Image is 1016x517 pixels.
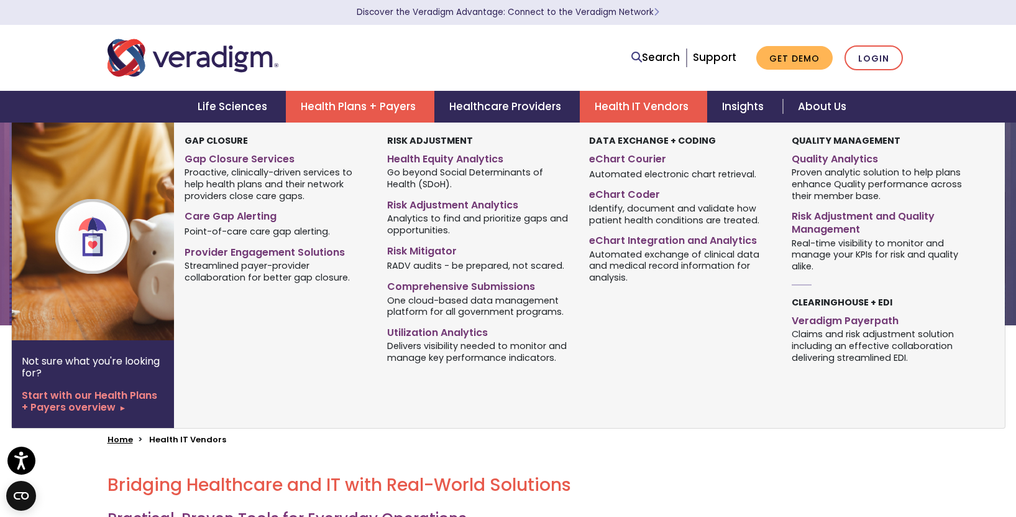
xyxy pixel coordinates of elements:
[792,166,975,202] span: Proven analytic solution to help plans enhance Quality performance across their member base.
[387,148,570,166] a: Health Equity Analytics
[589,167,756,180] span: Automated electronic chart retrieval.
[589,202,772,226] span: Identify, document and validate how patient health conditions are treated.
[6,481,36,511] button: Open CMP widget
[12,123,212,340] img: Health Plan Payers
[387,240,570,258] a: Risk Mitigator
[185,205,368,223] a: Care Gap Alerting
[387,166,570,190] span: Go beyond Social Determinants of Health (SDoH).
[589,148,772,166] a: eChart Courier
[387,194,570,212] a: Risk Adjustment Analytics
[108,475,909,496] h2: Bridging Healthcare and IT with Real-World Solutions
[286,91,434,123] a: Health Plans + Payers
[756,46,833,70] a: Get Demo
[387,340,570,364] span: Delivers visibility needed to monitor and manage key performance indicators.
[108,434,133,445] a: Home
[792,328,975,364] span: Claims and risk adjustment solution including an effective collaboration delivering streamlined EDI.
[185,225,330,238] span: Point-of-care care gap alerting.
[357,6,659,18] a: Discover the Veradigm Advantage: Connect to the Veradigm NetworkLearn More
[183,91,286,123] a: Life Sciences
[792,236,975,272] span: Real-time visibility to monitor and manage your KPIs for risk and quality alike.
[22,355,164,379] p: Not sure what you're looking for?
[589,134,716,147] strong: Data Exchange + Coding
[387,276,570,294] a: Comprehensive Submissions
[693,50,736,65] a: Support
[844,45,903,71] a: Login
[792,148,975,166] a: Quality Analytics
[387,212,570,236] span: Analytics to find and prioritize gaps and opportunities.
[185,134,248,147] strong: Gap Closure
[589,248,772,284] span: Automated exchange of clinical data and medical record information for analysis.
[631,49,680,66] a: Search
[185,166,368,202] span: Proactive, clinically-driven services to help health plans and their network providers close care...
[387,322,570,340] a: Utilization Analytics
[792,134,900,147] strong: Quality Management
[387,259,564,272] span: RADV audits - be prepared, not scared.
[185,241,368,259] a: Provider Engagement Solutions
[792,205,975,236] a: Risk Adjustment and Quality Management
[580,91,707,123] a: Health IT Vendors
[589,230,772,248] a: eChart Integration and Analytics
[185,148,368,166] a: Gap Closure Services
[654,6,659,18] span: Learn More
[783,91,861,123] a: About Us
[387,294,570,318] span: One cloud-based data management platform for all government programs.
[185,259,368,284] span: Streamlined payer-provider collaboration for better gap closure.
[707,91,782,123] a: Insights
[108,37,278,78] img: Veradigm logo
[434,91,580,123] a: Healthcare Providers
[792,310,975,328] a: Veradigm Payerpath
[22,389,164,413] a: Start with our Health Plans + Payers overview
[387,134,473,147] strong: Risk Adjustment
[589,184,772,202] a: eChart Coder
[792,296,892,309] strong: Clearinghouse + EDI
